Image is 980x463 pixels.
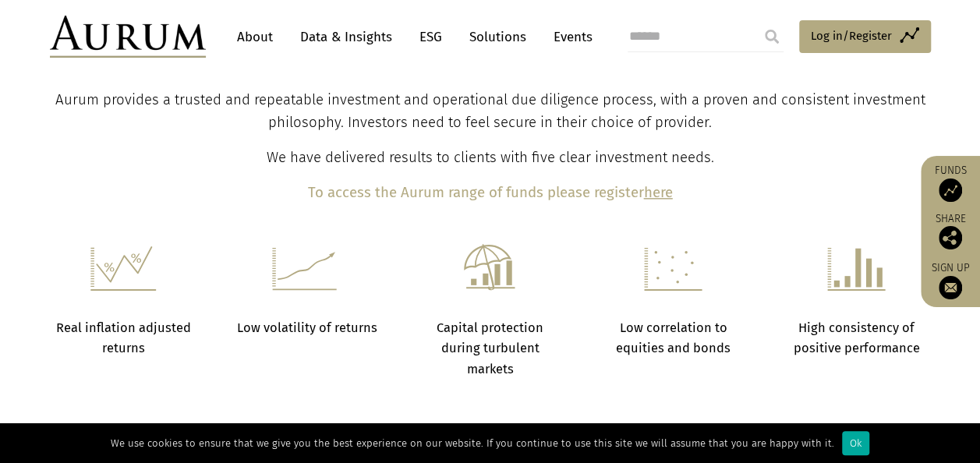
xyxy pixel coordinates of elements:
[929,164,972,202] a: Funds
[842,431,869,455] div: Ok
[939,276,962,299] img: Sign up to our newsletter
[794,320,920,355] strong: High consistency of positive performance
[939,178,962,202] img: Access Funds
[56,320,191,355] strong: Real inflation adjusted returns
[236,320,377,335] strong: Low volatility of returns
[292,23,400,51] a: Data & Insights
[799,20,931,53] a: Log in/Register
[412,23,450,51] a: ESG
[756,21,787,52] input: Submit
[462,23,534,51] a: Solutions
[929,261,972,299] a: Sign up
[546,23,593,51] a: Events
[229,23,281,51] a: About
[644,184,673,201] a: here
[267,149,714,166] span: We have delivered results to clients with five clear investment needs.
[616,320,731,355] strong: Low correlation to equities and bonds
[437,320,543,376] strong: Capital protection during turbulent markets
[811,27,892,45] span: Log in/Register
[50,16,206,58] img: Aurum
[939,226,962,249] img: Share this post
[55,91,925,132] span: Aurum provides a trusted and repeatable investment and operational due diligence process, with a ...
[308,184,644,201] b: To access the Aurum range of funds please register
[929,214,972,249] div: Share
